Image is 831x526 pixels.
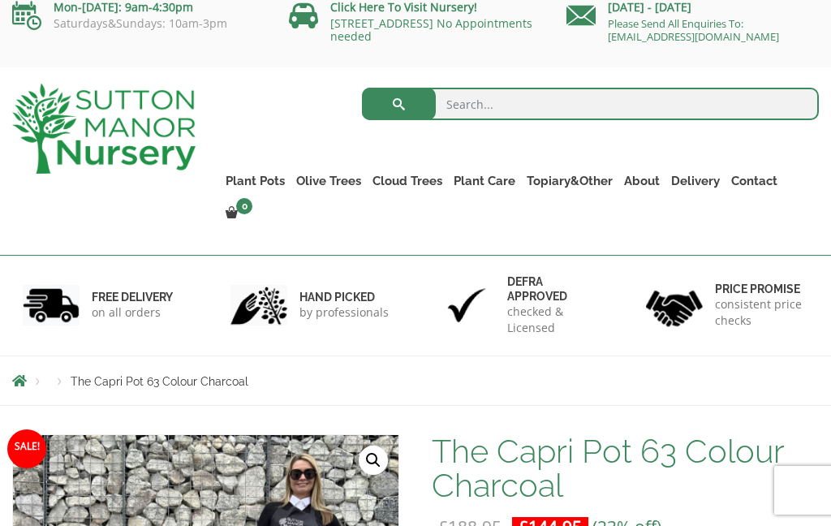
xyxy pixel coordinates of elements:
[367,170,448,192] a: Cloud Trees
[507,304,601,336] p: checked & Licensed
[521,170,618,192] a: Topiary&Other
[715,296,808,329] p: consistent price checks
[220,202,257,225] a: 0
[236,198,252,214] span: 0
[291,170,367,192] a: Olive Trees
[7,429,46,468] span: Sale!
[665,170,726,192] a: Delivery
[715,282,808,296] h6: Price promise
[12,17,265,30] p: Saturdays&Sundays: 10am-3pm
[438,285,495,326] img: 3.jpg
[92,290,173,304] h6: FREE DELIVERY
[726,170,783,192] a: Contact
[92,304,173,321] p: on all orders
[220,170,291,192] a: Plant Pots
[618,170,665,192] a: About
[330,15,532,44] a: [STREET_ADDRESS] No Appointments needed
[608,16,779,44] a: Please Send All Enquiries To: [EMAIL_ADDRESS][DOMAIN_NAME]
[71,375,248,388] span: The Capri Pot 63 Colour Charcoal
[432,434,819,502] h1: The Capri Pot 63 Colour Charcoal
[299,290,389,304] h6: hand picked
[299,304,389,321] p: by professionals
[507,274,601,304] h6: Defra approved
[359,446,388,475] a: View full-screen image gallery
[448,170,521,192] a: Plant Care
[12,374,819,387] nav: Breadcrumbs
[12,84,196,174] img: logo
[362,88,819,120] input: Search...
[230,285,287,326] img: 2.jpg
[646,280,703,330] img: 4.jpg
[23,285,80,326] img: 1.jpg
